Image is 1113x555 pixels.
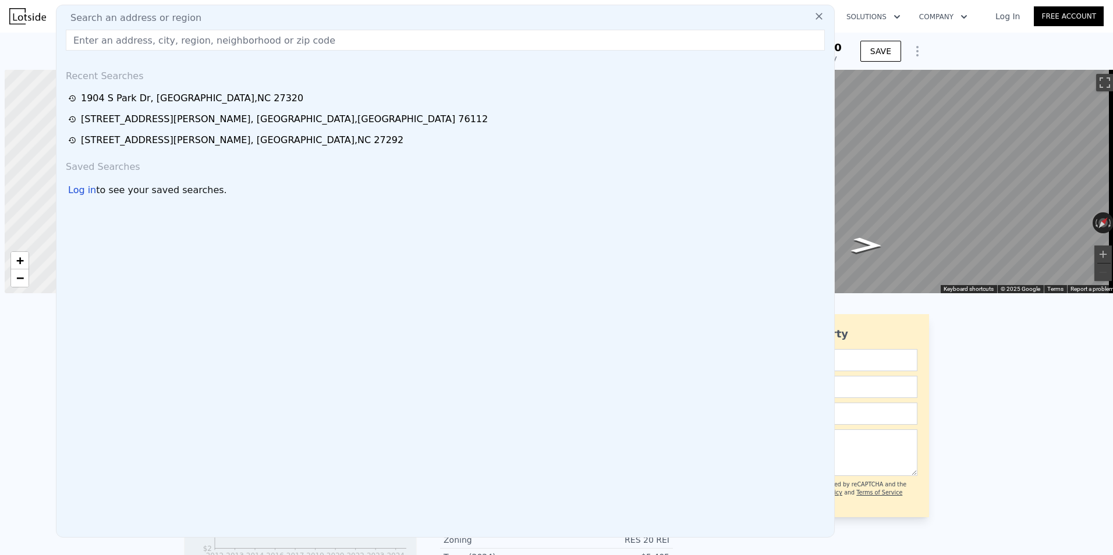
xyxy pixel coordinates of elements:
div: [STREET_ADDRESS][PERSON_NAME] , [GEOGRAPHIC_DATA] , [GEOGRAPHIC_DATA] 76112 [81,112,488,126]
div: Recent Searches [61,60,830,88]
div: Zoning [444,534,556,546]
button: Show Options [906,40,929,63]
a: Free Account [1034,6,1104,26]
button: Keyboard shortcuts [944,285,994,293]
img: Lotside [9,8,46,24]
div: This site is protected by reCAPTCHA and the Google and apply. [783,481,917,506]
a: Log In [981,10,1034,22]
tspan: $2 [203,545,212,553]
a: [STREET_ADDRESS][PERSON_NAME], [GEOGRAPHIC_DATA],[GEOGRAPHIC_DATA] 76112 [68,112,826,126]
div: 1904 S Park Dr , [GEOGRAPHIC_DATA] , NC 27320 [81,91,303,105]
span: to see your saved searches. [96,183,226,197]
button: SAVE [860,41,901,62]
span: © 2025 Google [1001,286,1040,292]
button: Rotate counterclockwise [1093,212,1099,233]
a: 1904 S Park Dr, [GEOGRAPHIC_DATA],NC 27320 [68,91,826,105]
span: − [16,271,24,285]
div: [STREET_ADDRESS][PERSON_NAME] , [GEOGRAPHIC_DATA] , NC 27292 [81,133,403,147]
a: Zoom in [11,252,29,269]
tspan: $22 [199,530,212,538]
button: Solutions [837,6,910,27]
div: Saved Searches [61,151,830,179]
div: RES 20 REI [556,534,669,546]
div: Log in [68,183,96,197]
button: Zoom in [1094,246,1112,263]
button: Zoom out [1094,264,1112,281]
a: Zoom out [11,269,29,287]
a: Terms of Service [856,489,902,496]
a: Terms (opens in new tab) [1047,286,1064,292]
span: + [16,253,24,268]
span: Search an address or region [61,11,201,25]
input: Enter an address, city, region, neighborhood or zip code [66,30,825,51]
button: Company [910,6,977,27]
a: [STREET_ADDRESS][PERSON_NAME], [GEOGRAPHIC_DATA],NC 27292 [68,133,826,147]
path: Go Northeast, S Park Dr [838,234,895,257]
